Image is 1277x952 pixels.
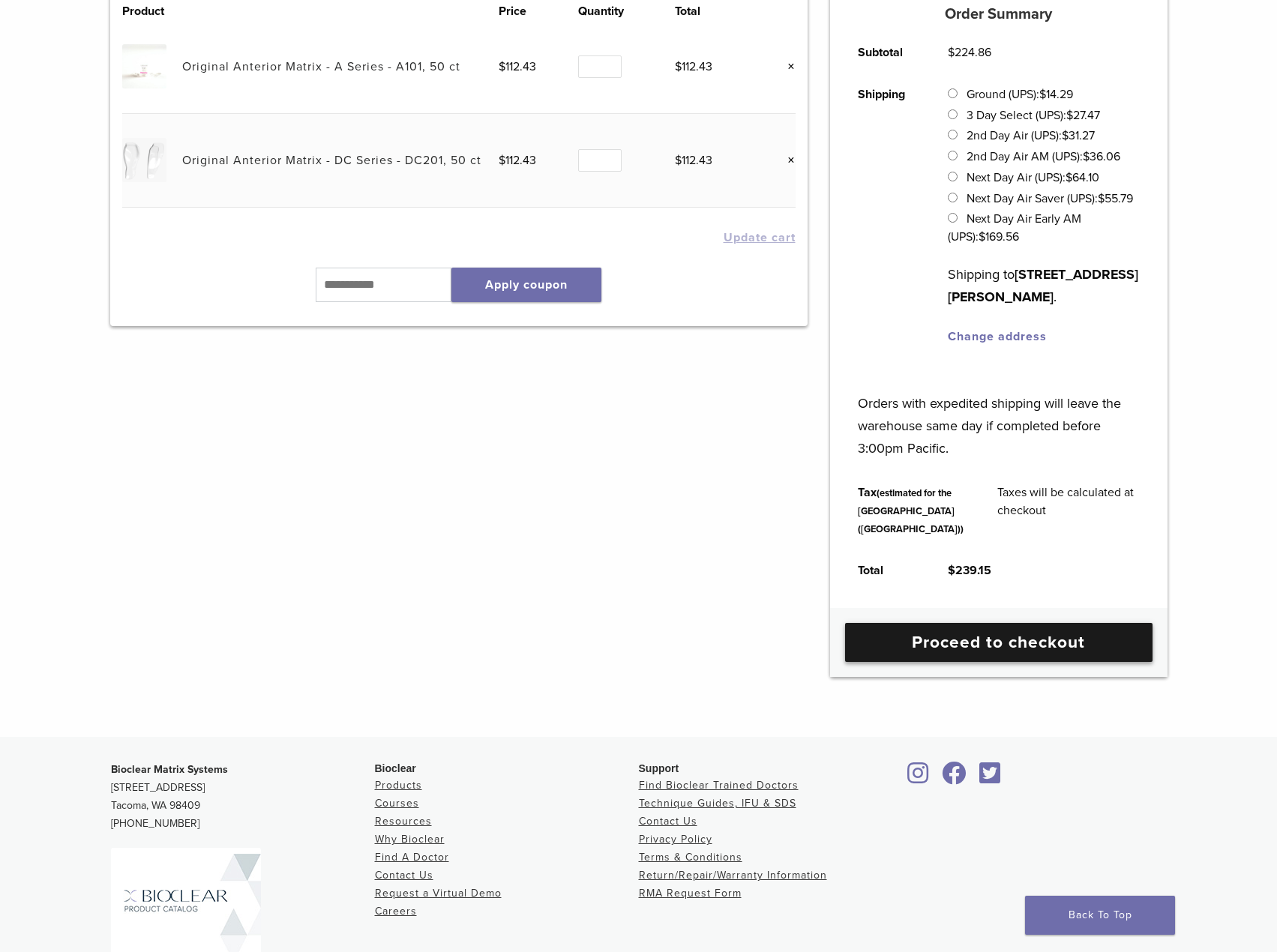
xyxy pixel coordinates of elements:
[967,191,1133,206] label: Next Day Air Saver (UPS):
[111,763,228,776] strong: Bioclear Matrix Systems
[948,45,991,60] bdi: 224.86
[675,59,682,74] span: $
[776,151,796,170] a: Remove this item
[375,815,432,828] a: Resources
[1062,128,1095,143] bdi: 31.27
[499,59,505,74] span: $
[841,73,931,358] th: Shipping
[1083,149,1090,164] span: $
[1066,170,1099,185] bdi: 64.10
[979,229,985,244] span: $
[981,472,1156,549] td: Taxes will be calculated at checkout
[375,762,416,774] span: Bioclear
[948,263,1139,308] p: Shipping to .
[841,549,931,591] th: Total
[967,87,1073,102] label: Ground (UPS):
[1083,149,1120,164] bdi: 36.06
[948,563,991,578] bdi: 239.15
[1025,896,1175,935] a: Back To Top
[1039,87,1046,102] span: $
[639,815,697,828] a: Contact Us
[975,771,1006,786] a: Bioclear
[639,797,796,810] a: Technique Guides, IFU & SDS
[1066,108,1073,123] span: $
[967,108,1100,123] label: 3 Day Select (UPS):
[499,153,505,168] span: $
[182,153,481,168] a: Original Anterior Matrix - DC Series - DC201, 50 ct
[675,2,754,20] th: Total
[841,472,981,549] th: Tax
[1066,170,1072,185] span: $
[858,487,964,535] small: (estimated for the [GEOGRAPHIC_DATA] ([GEOGRAPHIC_DATA]))
[111,761,375,833] p: [STREET_ADDRESS] Tacoma, WA 98409 [PHONE_NUMBER]
[937,771,972,786] a: Bioclear
[675,59,712,74] bdi: 112.43
[845,623,1153,662] a: Proceed to checkout
[841,31,931,73] th: Subtotal
[830,5,1168,23] h5: Order Summary
[375,833,445,846] a: Why Bioclear
[967,170,1099,185] label: Next Day Air (UPS):
[979,229,1019,244] bdi: 169.56
[1098,191,1105,206] span: $
[858,370,1139,460] p: Orders with expedited shipping will leave the warehouse same day if completed before 3:00pm Pacific.
[776,57,796,76] a: Remove this item
[499,59,536,74] bdi: 112.43
[967,128,1095,143] label: 2nd Day Air (UPS):
[639,887,742,900] a: RMA Request Form
[903,771,934,786] a: Bioclear
[451,268,601,302] button: Apply coupon
[182,59,460,74] a: Original Anterior Matrix - A Series - A101, 50 ct
[948,329,1047,344] a: Change address
[639,762,679,774] span: Support
[499,2,578,20] th: Price
[375,869,433,882] a: Contact Us
[948,266,1138,305] strong: [STREET_ADDRESS][PERSON_NAME]
[1062,128,1069,143] span: $
[122,138,166,182] img: Original Anterior Matrix - DC Series - DC201, 50 ct
[1066,108,1100,123] bdi: 27.47
[639,779,799,792] a: Find Bioclear Trained Doctors
[639,833,712,846] a: Privacy Policy
[948,45,955,60] span: $
[578,2,675,20] th: Quantity
[675,153,682,168] span: $
[675,153,712,168] bdi: 112.43
[1039,87,1073,102] bdi: 14.29
[375,797,419,810] a: Courses
[724,232,796,244] button: Update cart
[122,2,182,20] th: Product
[375,905,417,918] a: Careers
[948,563,955,578] span: $
[948,211,1081,244] label: Next Day Air Early AM (UPS):
[967,149,1120,164] label: 2nd Day Air AM (UPS):
[375,851,449,864] a: Find A Doctor
[639,869,827,882] a: Return/Repair/Warranty Information
[375,779,422,792] a: Products
[1098,191,1133,206] bdi: 55.79
[639,851,742,864] a: Terms & Conditions
[122,44,166,88] img: Original Anterior Matrix - A Series - A101, 50 ct
[499,153,536,168] bdi: 112.43
[375,887,502,900] a: Request a Virtual Demo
